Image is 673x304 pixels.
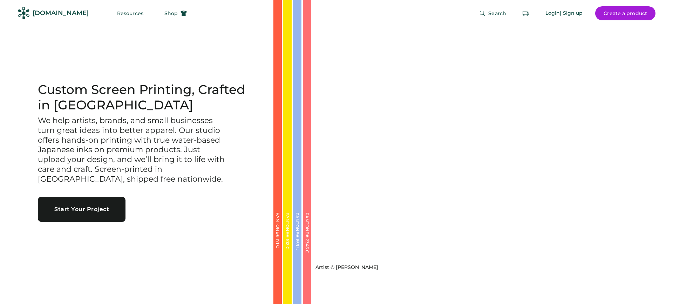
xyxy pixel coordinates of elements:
div: PANTONE® 171 C [276,212,280,283]
button: Retrieve an order [519,6,533,20]
button: Resources [109,6,152,20]
div: PANTONE® 2345 C [305,212,309,283]
button: Create a product [595,6,655,20]
div: | Sign up [560,10,583,17]
h1: Custom Screen Printing, Crafted in [GEOGRAPHIC_DATA] [38,82,257,113]
button: Search [471,6,515,20]
img: Rendered Logo - Screens [18,7,30,19]
div: Login [545,10,560,17]
span: Search [488,11,506,16]
span: Shop [164,11,178,16]
div: [DOMAIN_NAME] [33,9,89,18]
div: PANTONE® 102 C [285,212,290,283]
h3: We help artists, brands, and small businesses turn great ideas into better apparel. Our studio of... [38,116,227,184]
button: Shop [156,6,195,20]
div: Artist © [PERSON_NAME] [315,264,378,271]
a: Artist © [PERSON_NAME] [313,261,378,271]
button: Start Your Project [38,197,125,222]
div: PANTONE® 659 U [295,212,299,283]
